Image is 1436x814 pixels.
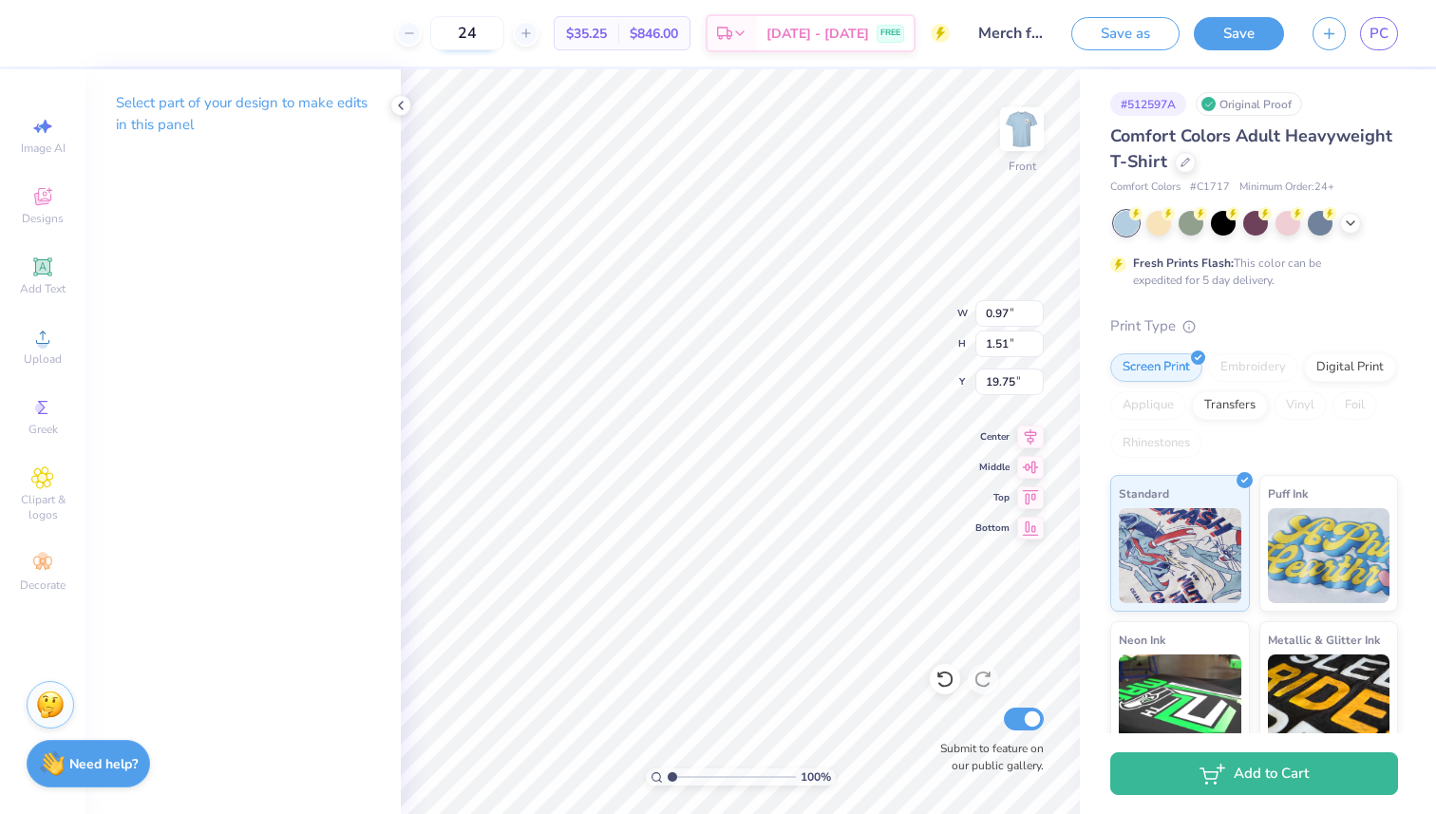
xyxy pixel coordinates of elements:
span: 100 % [801,768,831,786]
div: This color can be expedited for 5 day delivery. [1133,255,1367,289]
span: $846.00 [630,24,678,44]
span: Add Text [20,281,66,296]
img: Puff Ink [1268,508,1390,603]
span: Middle [975,461,1010,474]
button: Save as [1071,17,1180,50]
span: FREE [880,27,900,40]
span: Designs [22,211,64,226]
a: PC [1360,17,1398,50]
p: Select part of your design to make edits in this panel [116,92,370,136]
div: Front [1009,158,1036,175]
span: Neon Ink [1119,630,1165,650]
img: Metallic & Glitter Ink [1268,654,1390,749]
img: Neon Ink [1119,654,1241,749]
span: Metallic & Glitter Ink [1268,630,1380,650]
span: Clipart & logos [9,492,76,522]
span: Minimum Order: 24 + [1239,180,1334,196]
div: Vinyl [1274,391,1327,420]
span: $35.25 [566,24,607,44]
div: # 512597A [1110,92,1186,116]
span: Greek [28,422,58,437]
span: Comfort Colors Adult Heavyweight T-Shirt [1110,124,1392,173]
span: # C1717 [1190,180,1230,196]
div: Original Proof [1196,92,1302,116]
div: Screen Print [1110,353,1202,382]
span: Top [975,491,1010,504]
span: [DATE] - [DATE] [766,24,869,44]
div: Digital Print [1304,353,1396,382]
span: Standard [1119,483,1169,503]
span: Comfort Colors [1110,180,1181,196]
label: Submit to feature on our public gallery. [930,740,1044,774]
span: Bottom [975,521,1010,535]
span: Center [975,430,1010,444]
span: Puff Ink [1268,483,1308,503]
button: Save [1194,17,1284,50]
div: Transfers [1192,391,1268,420]
div: Applique [1110,391,1186,420]
span: Decorate [20,577,66,593]
div: Print Type [1110,315,1398,337]
div: Rhinestones [1110,429,1202,458]
input: Untitled Design [964,14,1057,52]
button: Add to Cart [1110,752,1398,795]
div: Foil [1332,391,1377,420]
div: Embroidery [1208,353,1298,382]
span: Upload [24,351,62,367]
span: Image AI [21,141,66,156]
strong: Fresh Prints Flash: [1133,256,1234,271]
strong: Need help? [69,755,138,773]
img: Front [1003,110,1041,148]
input: – – [430,16,504,50]
img: Standard [1119,508,1241,603]
span: PC [1370,23,1389,45]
